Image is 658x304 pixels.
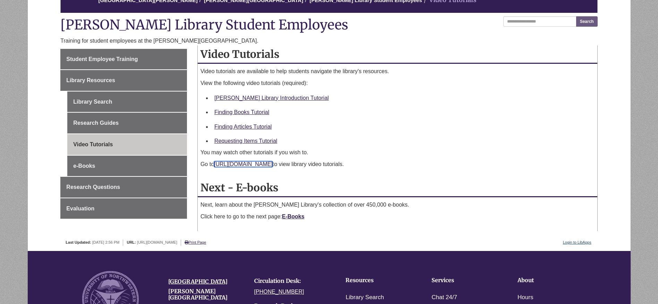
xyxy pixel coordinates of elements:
[345,277,410,284] h4: Resources
[576,16,598,27] button: Search
[168,288,244,301] h4: [PERSON_NAME][GEOGRAPHIC_DATA]
[254,289,304,295] a: [PHONE_NUMBER]
[214,161,273,167] a: [URL][DOMAIN_NAME]
[137,240,177,244] span: [URL][DOMAIN_NAME]
[431,293,457,303] a: Chat 24/7
[66,184,120,190] span: Research Questions
[60,38,258,44] span: Training for student employees at the [PERSON_NAME][GEOGRAPHIC_DATA].
[60,177,187,198] a: Research Questions
[282,214,305,219] a: E-Books
[518,277,582,284] h4: About
[200,148,595,157] p: You may watch other tutorials if you wish to.
[127,240,136,244] span: URL:
[67,156,187,176] a: e-Books
[345,293,384,303] a: Library Search
[200,212,595,221] p: Click here to go to the next page:
[60,70,187,91] a: Library Resources
[168,278,228,285] a: [GEOGRAPHIC_DATA]
[66,240,91,244] span: Last Updated:
[92,240,120,244] span: [DATE] 2:56 PM
[214,138,277,144] a: Requesting Items Tutorial
[66,77,115,83] span: Library Resources
[518,293,533,303] a: Hours
[214,124,272,130] a: Finding Articles Tutorial
[60,16,597,35] h1: [PERSON_NAME] Library Student Employees
[198,179,597,197] h2: Next - E-books
[214,95,329,101] a: [PERSON_NAME] Library Introduction Tutorial
[60,49,187,219] div: Guide Pages
[67,134,187,155] a: Video Tutorials
[563,240,591,244] a: Login to LibApps
[60,49,187,70] a: Student Employee Training
[254,278,330,284] h4: Circulation Desk:
[185,241,188,244] i: Print Page
[185,240,206,244] a: Print Page
[200,160,595,168] p: Go to to view library video tutorials.
[200,201,595,209] p: Next, learn about the [PERSON_NAME] Library's collection of over 450,000 e-books.
[67,113,187,133] a: Research Guides
[214,109,269,115] a: Finding Books Tutorial
[67,92,187,112] a: Library Search
[198,45,597,64] h2: Video Tutorials
[66,206,94,211] span: Evaluation
[200,79,595,87] p: View the following video tutorials (required):
[200,67,595,76] p: Video tutorials are available to help students navigate the library's resources.
[60,198,187,219] a: Evaluation
[66,56,138,62] span: Student Employee Training
[431,277,496,284] h4: Services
